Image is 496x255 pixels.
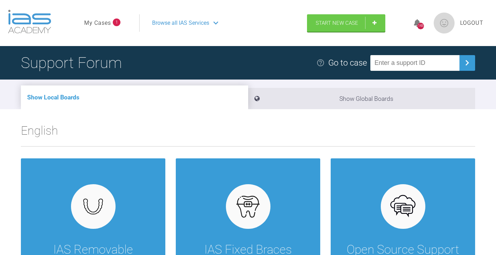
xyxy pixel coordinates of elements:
[21,85,248,109] li: Show Local Boards
[316,59,325,67] img: help.e70b9f3d.svg
[235,193,261,220] img: fixed.9f4e6236.svg
[370,55,459,71] input: Enter a support ID
[152,18,209,28] span: Browse all IAS Services
[84,18,111,28] a: My Cases
[389,193,416,220] img: opensource.6e495855.svg
[248,88,475,109] li: Show Global Boards
[113,18,120,26] span: 1
[460,18,483,28] a: Logout
[21,51,122,75] h1: Support Forum
[328,56,367,69] div: Go to case
[80,196,107,217] img: removables.927eaa4e.svg
[316,20,358,26] span: Start New Case
[21,121,475,146] h2: English
[417,23,424,29] div: 148
[8,10,51,33] img: logo-light.3e3ef733.png
[434,13,455,33] img: profile.png
[307,14,385,32] a: Start New Case
[462,57,473,68] img: chevronRight.28bd32b0.svg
